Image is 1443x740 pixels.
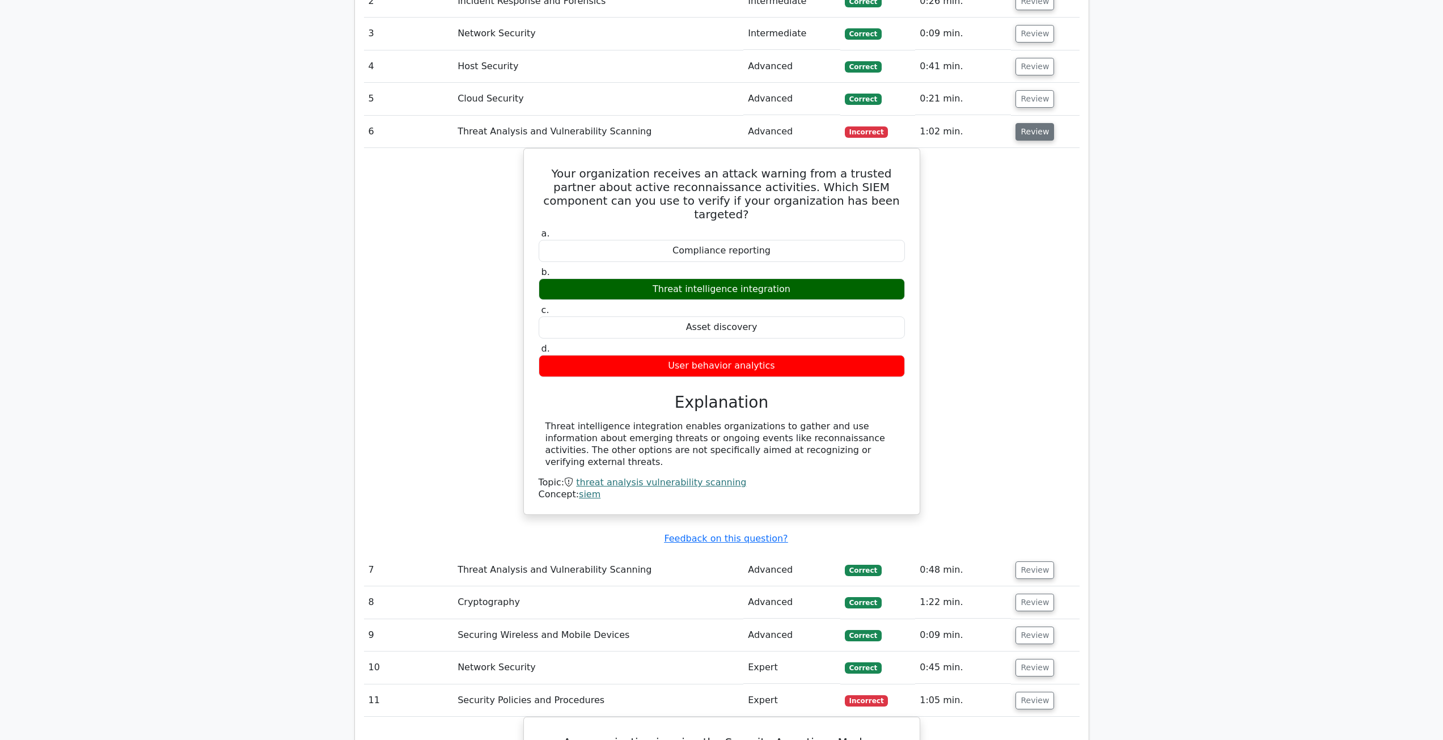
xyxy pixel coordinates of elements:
div: Topic: [539,477,905,489]
td: 8 [364,586,454,619]
td: 11 [364,684,454,717]
td: 1:05 min. [915,684,1011,717]
td: Advanced [743,619,840,652]
td: Security Policies and Procedures [453,684,743,717]
td: 5 [364,83,454,115]
a: Feedback on this question? [664,533,788,544]
span: Correct [845,28,882,40]
div: Compliance reporting [539,240,905,262]
span: b. [541,267,550,277]
td: 7 [364,554,454,586]
a: threat analysis vulnerability scanning [576,477,746,488]
td: Cloud Security [453,83,743,115]
a: siem [579,489,600,500]
td: 1:22 min. [915,586,1011,619]
span: Correct [845,662,882,674]
button: Review [1015,123,1054,141]
span: c. [541,305,549,315]
td: 10 [364,652,454,684]
td: 4 [364,50,454,83]
td: Advanced [743,554,840,586]
h5: Your organization receives an attack warning from a trusted partner about active reconnaissance a... [538,167,906,221]
td: Advanced [743,116,840,148]
td: 6 [364,116,454,148]
td: Advanced [743,586,840,619]
td: Cryptography [453,586,743,619]
span: Correct [845,94,882,105]
span: Incorrect [845,695,888,707]
td: Advanced [743,83,840,115]
td: Network Security [453,652,743,684]
span: Correct [845,61,882,73]
td: 0:21 min. [915,83,1011,115]
td: Advanced [743,50,840,83]
td: 3 [364,18,454,50]
button: Review [1015,90,1054,108]
td: 1:02 min. [915,116,1011,148]
td: 0:09 min. [915,619,1011,652]
div: Concept: [539,489,905,501]
span: Correct [845,630,882,641]
td: Threat Analysis and Vulnerability Scanning [453,116,743,148]
span: Incorrect [845,126,888,138]
td: 0:48 min. [915,554,1011,586]
td: 0:41 min. [915,50,1011,83]
td: 0:45 min. [915,652,1011,684]
td: Host Security [453,50,743,83]
h3: Explanation [545,393,898,412]
button: Review [1015,659,1054,676]
span: Correct [845,565,882,576]
div: Threat intelligence integration [539,278,905,301]
div: User behavior analytics [539,355,905,377]
td: Threat Analysis and Vulnerability Scanning [453,554,743,586]
div: Threat intelligence integration enables organizations to gather and use information about emergin... [545,421,898,468]
button: Review [1015,561,1054,579]
button: Review [1015,594,1054,611]
td: Intermediate [743,18,840,50]
button: Review [1015,627,1054,644]
span: d. [541,343,550,354]
button: Review [1015,25,1054,43]
td: Expert [743,684,840,717]
td: Network Security [453,18,743,50]
button: Review [1015,58,1054,75]
td: 0:09 min. [915,18,1011,50]
td: 9 [364,619,454,652]
span: a. [541,228,550,239]
button: Review [1015,692,1054,709]
td: Securing Wireless and Mobile Devices [453,619,743,652]
td: Expert [743,652,840,684]
div: Asset discovery [539,316,905,339]
span: Correct [845,597,882,608]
